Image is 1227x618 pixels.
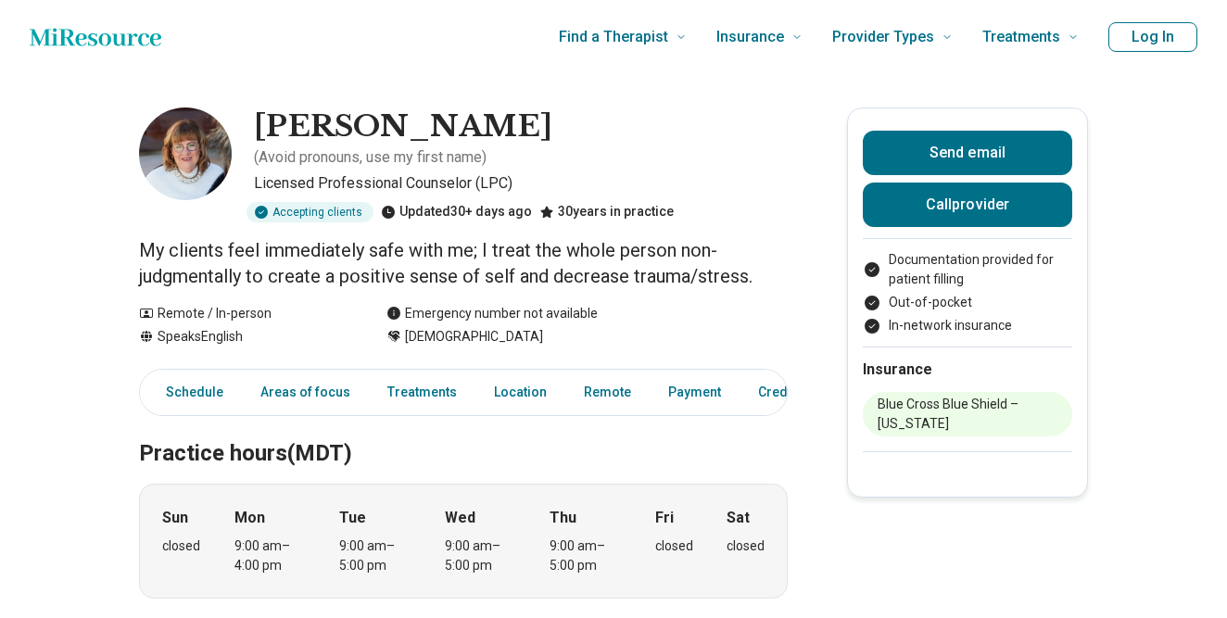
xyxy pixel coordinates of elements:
div: 9:00 am – 5:00 pm [445,536,516,575]
li: In-network insurance [863,316,1072,335]
div: Accepting clients [247,202,373,222]
strong: Wed [445,507,475,529]
div: closed [727,536,765,556]
div: 30 years in practice [539,202,674,222]
strong: Sun [162,507,188,529]
img: Cathy Donnenwirth, Licensed Professional Counselor (LPC) [139,107,232,200]
div: Emergency number not available [386,304,598,323]
a: Home page [30,19,161,56]
li: Blue Cross Blue Shield – [US_STATE] [863,392,1072,436]
div: closed [162,536,200,556]
span: Treatments [982,24,1060,50]
div: When does the program meet? [139,484,788,599]
h2: Practice hours (MDT) [139,394,788,470]
div: Remote / In-person [139,304,349,323]
strong: Sat [727,507,750,529]
button: Callprovider [863,183,1072,227]
a: Remote [573,373,642,411]
strong: Thu [550,507,576,529]
strong: Fri [655,507,674,529]
button: Send email [863,131,1072,175]
div: 9:00 am – 5:00 pm [550,536,621,575]
a: Payment [657,373,732,411]
div: Updated 30+ days ago [381,202,532,222]
strong: Mon [234,507,265,529]
div: 9:00 am – 5:00 pm [339,536,411,575]
a: Treatments [376,373,468,411]
strong: Tue [339,507,366,529]
span: Find a Therapist [559,24,668,50]
h2: Insurance [863,359,1072,381]
h1: [PERSON_NAME] [254,107,552,146]
p: My clients feel immediately safe with me; I treat the whole person non-judgmentally to create a p... [139,237,788,289]
a: Credentials [747,373,851,411]
a: Schedule [144,373,234,411]
span: Provider Types [832,24,934,50]
span: [DEMOGRAPHIC_DATA] [405,327,543,347]
p: ( Avoid pronouns, use my first name ) [254,146,487,169]
div: 9:00 am – 4:00 pm [234,536,306,575]
div: closed [655,536,693,556]
p: Licensed Professional Counselor (LPC) [254,172,788,195]
li: Documentation provided for patient filling [863,250,1072,289]
span: Insurance [716,24,784,50]
div: Speaks English [139,327,349,347]
li: Out-of-pocket [863,293,1072,312]
a: Location [483,373,558,411]
button: Log In [1108,22,1197,52]
a: Areas of focus [249,373,361,411]
ul: Payment options [863,250,1072,335]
